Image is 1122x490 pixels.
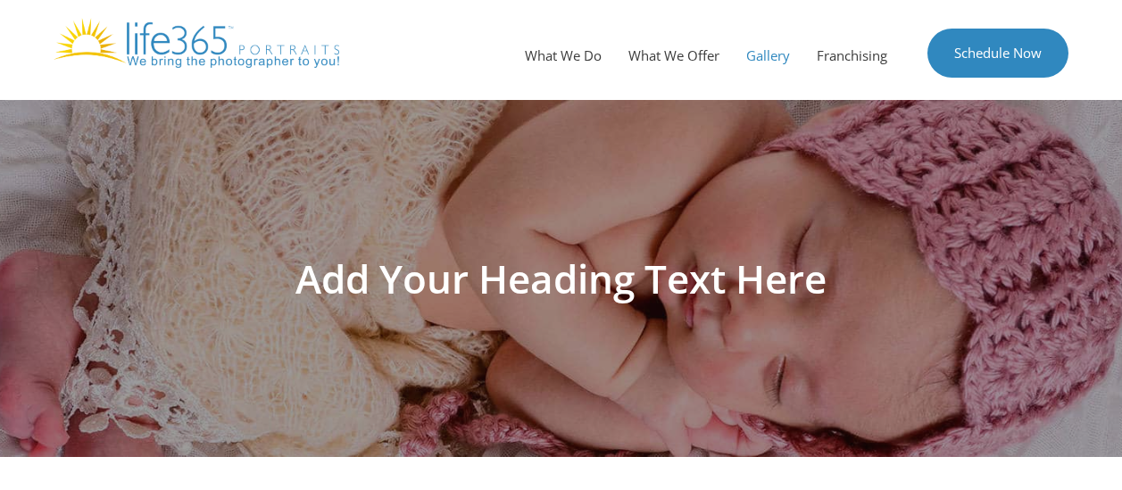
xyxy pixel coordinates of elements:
a: Gallery [733,29,803,82]
img: Life365 [54,18,339,68]
a: Franchising [803,29,901,82]
a: What We Do [511,29,615,82]
a: What We Offer [615,29,733,82]
h1: Add Your Heading Text Here [62,259,1061,298]
a: Schedule Now [927,29,1068,78]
